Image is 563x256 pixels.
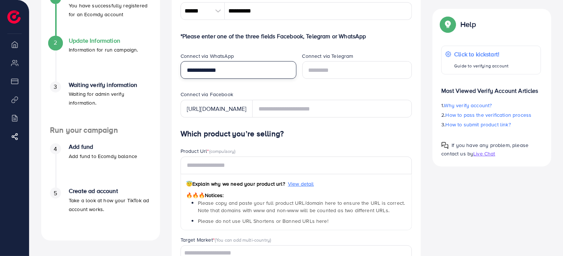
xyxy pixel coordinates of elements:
li: Waiting verify information [41,81,160,126]
li: Update Information [41,37,160,81]
p: Most Viewed Verify Account Articles [441,80,541,95]
label: Connect via Facebook [181,91,233,98]
p: 1. [441,101,541,110]
span: 3 [54,83,57,91]
p: You have successfully registered for an Ecomdy account [69,1,151,19]
span: How to submit product link? [446,121,511,128]
p: Take a look at how your TikTok ad account works. [69,196,151,214]
p: Guide to verifying account [454,62,509,70]
h4: Which product you’re selling? [181,129,412,138]
span: Why verify account? [444,102,492,109]
p: Add fund to Ecomdy balance [69,152,137,161]
p: Waiting for admin verify information. [69,90,151,107]
p: 3. [441,120,541,129]
span: 😇 [186,180,192,187]
img: logo [7,10,21,24]
span: (compulsory) [209,148,236,154]
p: Help [460,20,476,29]
li: Add fund [41,143,160,187]
span: Please do not use URL Shortens or Banned URLs here! [198,217,328,225]
div: [URL][DOMAIN_NAME] [181,100,253,118]
label: Connect via Telegram [302,52,353,60]
span: 🔥🔥🔥 [186,192,205,199]
h4: Add fund [69,143,137,150]
label: Product Url [181,147,236,155]
span: 2 [54,38,57,47]
h4: Update Information [69,37,138,44]
span: How to pass the verification process [446,111,532,119]
span: View detail [288,180,314,187]
span: If you have any problem, please contact us by [441,141,528,157]
h4: Create ad account [69,187,151,194]
li: Create ad account [41,187,160,232]
h4: Waiting verify information [69,81,151,88]
label: Connect via WhatsApp [181,52,234,60]
p: 2. [441,111,541,119]
h4: Run your campaign [41,126,160,135]
span: Explain why we need your product url? [186,180,285,187]
img: Popup guide [441,18,455,31]
p: Information for run campaign. [69,45,138,54]
span: (You can add multi-country) [215,236,271,243]
label: Target Market [181,236,271,243]
span: Live Chat [473,150,495,157]
img: Popup guide [441,142,449,149]
span: Please copy and paste your full product URL/domain here to ensure the URL is correct. Note that d... [198,199,405,214]
p: *Please enter one of the three fields Facebook, Telegram or WhatsApp [181,32,412,41]
span: 4 [54,145,57,153]
span: 5 [54,189,57,197]
p: Click to kickstart! [454,50,509,59]
span: Notices: [186,192,224,199]
iframe: Chat [532,223,557,250]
